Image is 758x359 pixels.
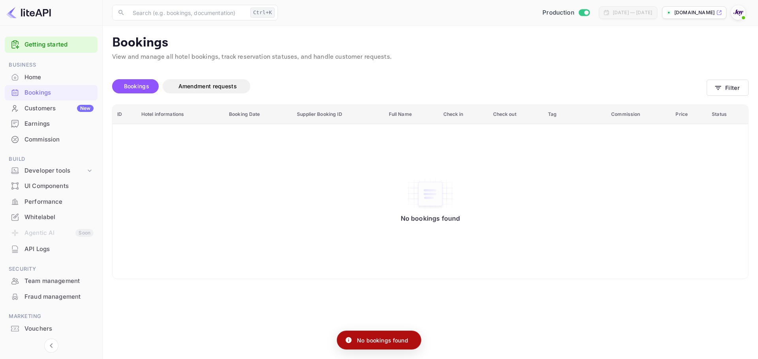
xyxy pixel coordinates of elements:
div: API Logs [5,242,98,257]
th: Check out [488,105,544,124]
div: Team management [24,277,94,286]
div: Fraud management [5,289,98,305]
div: Developer tools [24,166,86,175]
button: Collapse navigation [44,339,58,353]
a: Bookings [5,85,98,100]
p: Bookings [112,35,749,51]
a: Earnings [5,116,98,131]
div: New [77,105,94,112]
th: ID [113,105,137,124]
th: Full Name [384,105,439,124]
a: Whitelabel [5,210,98,224]
th: Booking Date [224,105,292,124]
p: View and manage all hotel bookings, track reservation statuses, and handle customer requests. [112,52,749,62]
span: Security [5,265,98,273]
img: With Joy [732,6,745,19]
div: Ctrl+K [250,7,275,18]
span: Build [5,155,98,164]
div: Vouchers [5,321,98,337]
div: UI Components [5,179,98,194]
button: Filter [707,80,749,96]
div: Team management [5,273,98,289]
a: Fraud management [5,289,98,304]
span: Bookings [124,83,149,89]
a: CustomersNew [5,101,98,115]
a: Performance [5,194,98,209]
a: Team management [5,273,98,288]
div: Whitelabel [24,213,94,222]
div: Bookings [24,88,94,97]
div: Vouchers [24,324,94,333]
th: Status [707,105,748,124]
th: Tag [543,105,606,124]
th: Check in [439,105,488,124]
div: Earnings [5,116,98,132]
span: Business [5,61,98,69]
div: Commission [5,132,98,147]
div: Switch to Sandbox mode [539,8,593,17]
p: No bookings found [401,214,460,222]
a: Home [5,70,98,84]
div: Customers [24,104,94,113]
th: Hotel informations [137,105,224,124]
th: Supplier Booking ID [292,105,384,124]
div: API Logs [24,245,94,254]
div: Commission [24,135,94,144]
div: [DATE] — [DATE] [613,9,652,16]
a: UI Components [5,179,98,193]
input: Search (e.g. bookings, documentation) [128,5,247,20]
div: Bookings [5,85,98,100]
div: account-settings tabs [112,79,707,93]
div: Developer tools [5,164,98,178]
span: Production [542,8,574,17]
div: UI Components [24,182,94,191]
div: Home [5,70,98,85]
div: Getting started [5,37,98,53]
th: Price [671,105,707,124]
a: API Logs [5,242,98,256]
div: Performance [24,197,94,206]
p: [DOMAIN_NAME] [674,9,715,16]
table: booking table [113,105,748,279]
div: Earnings [24,119,94,128]
a: Getting started [24,40,94,49]
img: No bookings found [407,177,454,210]
a: Commission [5,132,98,147]
th: Commission [606,105,671,124]
img: LiteAPI logo [6,6,51,19]
span: Amendment requests [178,83,237,89]
a: Vouchers [5,321,98,336]
div: Performance [5,194,98,210]
span: Marketing [5,312,98,321]
p: No bookings found [357,336,408,344]
div: Home [24,73,94,82]
div: Fraud management [24,292,94,301]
